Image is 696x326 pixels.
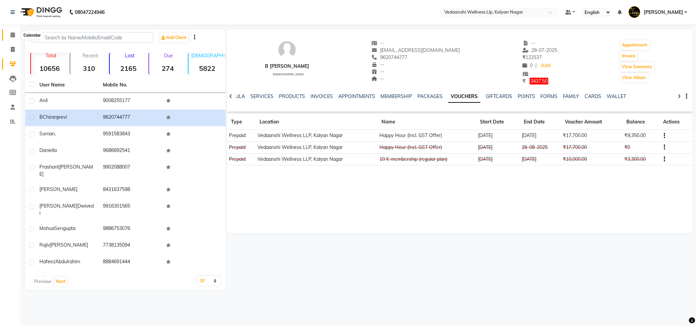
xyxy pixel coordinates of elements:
td: 9902088007 [99,159,162,182]
span: Anil [39,97,48,103]
p: Due [150,53,186,59]
strong: 274 [149,64,186,73]
a: INVOICES [310,93,333,99]
a: POINTS [518,93,535,99]
td: Vedaanshi Wellness LLP, Kalyan Nagar [255,153,377,165]
td: [DATE] [520,130,561,141]
button: Appointment [620,40,649,50]
td: Happy Hour (Incl. GST Offer) [377,130,476,141]
td: ₹17,700.00 [561,141,622,153]
span: Prashant [39,164,59,170]
th: End Date [520,114,561,130]
a: GIFTCARDS [486,93,512,99]
th: User Name [35,77,99,93]
a: PRODUCTS [279,93,305,99]
td: [DATE] [476,153,520,165]
a: APPOINTMENTS [338,93,375,99]
a: PACKAGES [417,93,443,99]
td: 9686692541 [99,143,162,159]
td: 7738135094 [99,237,162,254]
td: 9886753076 [99,221,162,237]
div: B [PERSON_NAME] [265,63,309,70]
td: Prepaid [227,153,255,165]
span: 3437.50 [530,78,548,84]
th: Location [255,114,377,130]
strong: 10656 [31,64,68,73]
th: Voucher Amount [561,114,622,130]
th: Actions [659,114,693,130]
td: ₹10,000.00 [561,153,622,165]
span: Hafeez [39,258,55,265]
span: [EMAIL_ADDRESS][DOMAIN_NAME] [372,47,460,53]
th: Mobile No. [99,77,162,93]
button: View Summary [620,62,654,72]
td: ₹3,300.00 [622,153,659,165]
span: Abdulrahim [55,258,80,265]
td: ₹17,700.00 [561,130,622,141]
td: 10 K membership (regular plan) [377,153,476,165]
a: FORMS [540,93,557,99]
td: 8431637598 [99,182,162,198]
span: Chiranjeevi [43,114,67,120]
td: Prepaid [227,130,255,141]
td: [DATE] [476,141,520,153]
span: Suman [39,131,55,137]
td: Vedaanshi Wellness LLP, Kalyan Nagar [255,130,377,141]
div: Calendar [22,31,42,39]
strong: 310 [70,64,108,73]
strong: 5822 [189,64,226,73]
p: Lost [112,53,147,59]
span: 9620744777 [372,54,408,60]
td: [DATE] [520,153,561,165]
td: Happy Hour (Incl. GST Offer) [377,141,476,153]
td: [DATE] [476,130,520,141]
span: -- [372,61,385,68]
span: 28-07-2025 [522,47,557,53]
a: SERVICES [250,93,273,99]
button: View Album [620,73,647,82]
span: 122537 [522,54,542,60]
a: CARDS [585,93,601,99]
input: Search by Name/Mobile/Email/Code [32,32,153,43]
a: WALLET [607,93,626,99]
img: logo [17,3,64,22]
span: , [55,131,56,137]
span: B [39,114,43,120]
img: Ashik [628,6,640,18]
img: avatar [277,40,297,60]
a: Add Client [160,33,188,42]
span: ₹ [522,54,525,60]
th: Name [377,114,476,130]
span: | [535,62,537,69]
span: [DEMOGRAPHIC_DATA] [273,73,304,76]
strong: 2165 [110,64,147,73]
a: FAMILY [563,93,579,99]
th: Type [227,114,255,130]
td: 9620744777 [99,110,162,126]
span: [PERSON_NAME] [50,242,88,248]
span: -- [522,40,535,46]
span: Rajiv [39,242,50,248]
p: [DEMOGRAPHIC_DATA] [191,53,226,59]
p: Total [34,53,68,59]
th: Balance [622,114,659,130]
td: 9591583843 [99,126,162,143]
span: [PERSON_NAME] [39,164,93,177]
td: 9916301565 [99,198,162,221]
a: Add [539,61,551,71]
button: Invoice [620,51,637,61]
th: Start Date [476,114,520,130]
span: [PERSON_NAME] [39,186,77,192]
b: 08047224946 [75,3,105,22]
span: -- [372,76,385,82]
p: Recent [73,53,108,59]
a: VOUCHERS [448,91,480,103]
span: Sengupta [54,225,75,231]
td: Prepaid [227,141,255,153]
button: Next [54,277,67,286]
td: 8884691444 [99,254,162,271]
td: ₹9,350.00 [622,130,659,141]
td: Vedaanshi Wellness LLP, Kalyan Nagar [255,141,377,153]
td: 26-08-2025 [520,141,561,153]
span: ₹ [522,78,525,84]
